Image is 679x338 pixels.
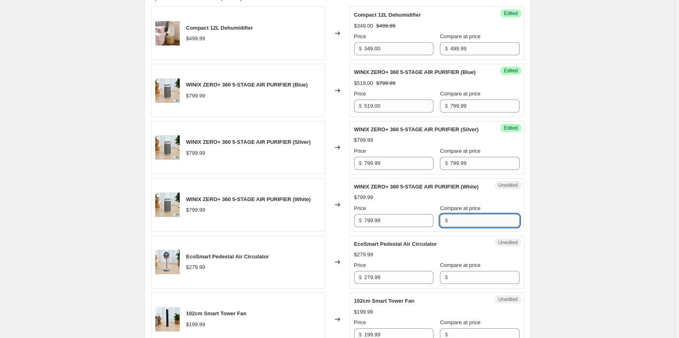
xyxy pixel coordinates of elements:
[186,263,205,271] div: $279.99
[186,321,205,329] div: $199.99
[359,103,362,109] span: $
[354,319,366,325] span: Price
[354,136,373,144] div: $799.99
[498,182,518,188] span: Unedited
[155,193,180,217] img: 1_b1aec340-326d-4f5a-9dfc-06a0e3187d2f_80x.png
[359,45,362,52] span: $
[445,160,448,166] span: $
[354,91,366,97] span: Price
[445,274,448,280] span: $
[445,331,448,338] span: $
[354,22,373,30] div: $349.00
[359,274,362,280] span: $
[354,193,373,201] div: $799.99
[155,135,180,160] img: 1_b1aec340-326d-4f5a-9dfc-06a0e3187d2f_80x.png
[186,310,247,316] span: 102cm Smart Tower Fan
[445,103,448,109] span: $
[504,10,518,17] span: Edited
[155,250,180,274] img: Untitleddesign-2025-01-23T094005.816_80x.png
[186,196,311,202] span: WINIX ZERO+ 360 5-STAGE AIR PURIFIER (White)
[354,241,437,247] span: EcoSmart Pedestal Air Circulator
[440,262,481,268] span: Compare at price
[440,319,481,325] span: Compare at price
[354,308,373,316] div: $199.99
[354,298,415,304] span: 102cm Smart Tower Fan
[155,21,180,45] img: WDH-610HE_80x.webp
[354,12,421,18] span: Compact 12L Dehumidifier
[376,22,396,30] strike: $499.99
[504,125,518,131] span: Edited
[440,91,481,97] span: Compare at price
[354,126,479,132] span: WINIX ZERO+ 360 5-STAGE AIR PURIFIER (Silver)
[376,79,396,87] strike: $799.99
[354,79,373,87] div: $519.00
[354,251,373,259] div: $279.99
[186,82,308,88] span: WINIX ZERO+ 360 5-STAGE AIR PURIFIER (Blue)
[498,296,518,303] span: Unedited
[354,205,366,211] span: Price
[354,262,366,268] span: Price
[354,69,476,75] span: WINIX ZERO+ 360 5-STAGE AIR PURIFIER (Blue)
[445,45,448,52] span: $
[440,148,481,154] span: Compare at price
[186,35,205,43] div: $499.99
[359,217,362,223] span: $
[440,205,481,211] span: Compare at price
[445,217,448,223] span: $
[186,253,269,260] span: EcoSmart Pedestal Air Circulator
[504,67,518,74] span: Edited
[186,149,205,157] div: $799.99
[186,25,253,31] span: Compact 12L Dehumidifier
[186,92,205,100] div: $799.99
[359,331,362,338] span: $
[155,78,180,103] img: 1_b1aec340-326d-4f5a-9dfc-06a0e3187d2f_80x.png
[186,139,311,145] span: WINIX ZERO+ 360 5-STAGE AIR PURIFIER (Silver)
[186,206,205,214] div: $799.99
[354,148,366,154] span: Price
[155,307,180,331] img: 1_3e49dc35-f6b5-4140-992c-e764f8162bd7_80x.png
[359,160,362,166] span: $
[354,33,366,39] span: Price
[354,184,479,190] span: WINIX ZERO+ 360 5-STAGE AIR PURIFIER (White)
[440,33,481,39] span: Compare at price
[498,239,518,246] span: Unedited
